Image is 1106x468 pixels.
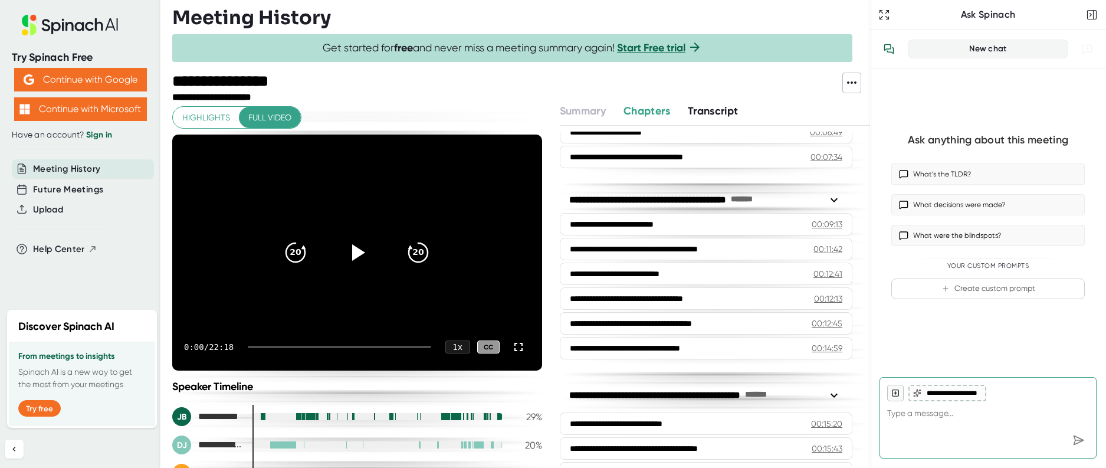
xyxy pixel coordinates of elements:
div: Ask anything about this meeting [908,133,1068,147]
div: 20 % [513,440,542,451]
div: 00:11:42 [813,243,842,255]
button: Expand to Ask Spinach page [876,6,892,23]
button: Highlights [173,107,239,129]
span: Get started for and never miss a meeting summary again! [323,41,702,55]
button: Meeting History [33,162,100,176]
div: Jamin Boggs [172,407,243,426]
div: CC [477,341,500,354]
span: Highlights [182,110,230,125]
div: New chat [915,44,1061,54]
button: What were the blindspots? [891,225,1085,246]
button: Try free [18,400,61,417]
button: Create custom prompt [891,279,1085,299]
span: Full video [248,110,291,125]
div: 29 % [513,411,542,423]
button: What’s the TLDR? [891,163,1085,185]
button: What decisions were made? [891,194,1085,215]
button: Continue with Google [14,68,147,91]
p: Spinach AI is a new way to get the most from your meetings [18,366,146,391]
div: JB [172,407,191,426]
div: 00:14:59 [812,342,842,354]
h2: Discover Spinach AI [18,319,114,335]
div: Your Custom Prompts [891,262,1085,270]
div: 00:15:43 [812,443,842,454]
button: Continue with Microsoft [14,97,147,121]
button: Upload [33,203,63,217]
span: Summary [560,104,606,117]
button: Chapters [623,103,670,119]
b: free [394,41,413,54]
div: Have an account? [12,130,149,140]
div: 0:00 / 22:18 [184,342,234,352]
h3: From meetings to insights [18,352,146,361]
button: Close conversation sidebar [1084,6,1100,23]
div: 00:06:49 [810,126,842,138]
div: 1 x [445,341,470,354]
span: Chapters [623,104,670,117]
button: Transcript [688,103,739,119]
div: 00:09:13 [812,218,842,230]
span: Help Center [33,243,85,256]
button: Full video [239,107,301,129]
div: Speaker Timeline [172,380,542,393]
button: Help Center [33,243,97,256]
div: 00:07:34 [810,151,842,163]
button: Summary [560,103,606,119]
div: Try Spinach Free [12,51,149,64]
a: Sign in [86,130,112,140]
div: Send message [1068,430,1089,451]
h3: Meeting History [172,6,331,29]
div: Deanna Johnston [172,436,243,454]
button: Future Meetings [33,183,103,197]
button: View conversation history [877,37,901,61]
div: Ask Spinach [892,9,1084,21]
span: Transcript [688,104,739,117]
button: Collapse sidebar [5,440,24,459]
div: 00:12:13 [814,293,842,305]
img: Aehbyd4JwY73AAAAAElFTkSuQmCC [24,74,34,85]
div: DJ [172,436,191,454]
a: Start Free trial [617,41,685,54]
div: 00:12:45 [812,318,842,329]
div: 00:12:41 [813,268,842,280]
div: 00:15:20 [811,418,842,430]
